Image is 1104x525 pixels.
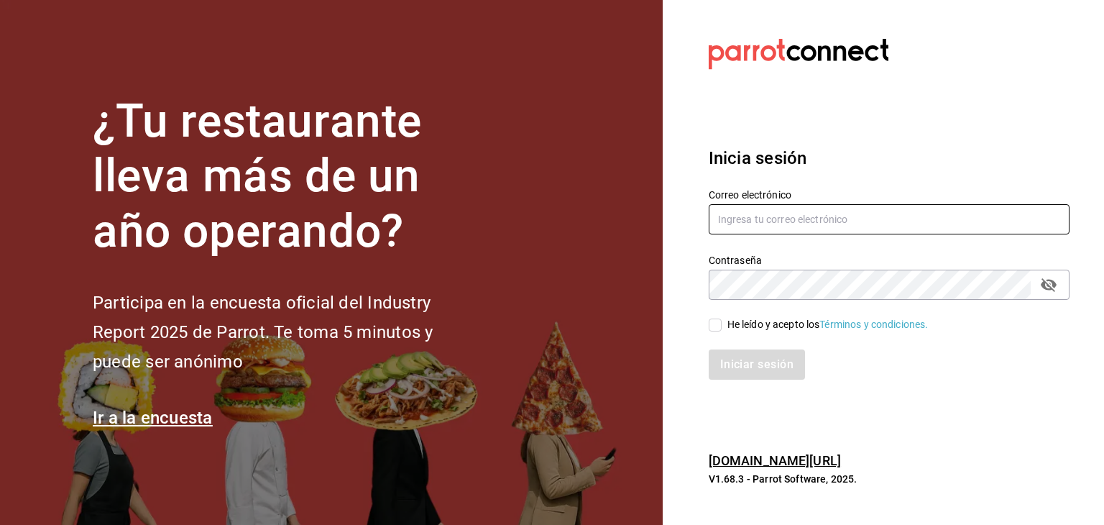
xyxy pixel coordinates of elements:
[709,255,1069,265] label: Contraseña
[727,317,929,332] div: He leído y acepto los
[709,472,1069,486] p: V1.68.3 - Parrot Software, 2025.
[93,408,213,428] a: Ir a la encuesta
[1036,273,1061,297] button: passwordField
[93,288,481,376] h2: Participa en la encuesta oficial del Industry Report 2025 de Parrot. Te toma 5 minutos y puede se...
[709,145,1069,171] h3: Inicia sesión
[709,204,1069,234] input: Ingresa tu correo electrónico
[93,94,481,260] h1: ¿Tu restaurante lleva más de un año operando?
[819,319,928,330] a: Términos y condiciones.
[709,189,1069,199] label: Correo electrónico
[709,453,841,468] a: [DOMAIN_NAME][URL]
